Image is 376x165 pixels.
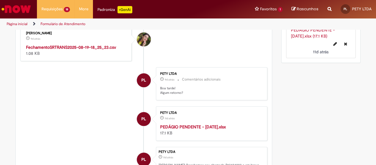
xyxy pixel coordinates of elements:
time: 18/08/2025 14:02:10 [163,156,173,159]
a: FechamentoSRTRANS2025-08-19-18_25_23.csv [26,45,116,50]
span: PL [141,73,146,87]
ul: Trilhas de página [5,18,246,30]
time: 19/08/2025 18:47:25 [31,37,40,41]
div: [PERSON_NAME] [26,31,127,35]
div: PETY LTDA [159,150,264,154]
span: 11d atrás [313,49,328,54]
span: 18 [64,7,70,12]
div: Padroniza [97,6,132,13]
div: PETY LTDA [137,112,151,126]
span: Requisições [41,6,63,12]
div: PETY LTDA [160,111,261,115]
div: 1.08 KB [26,44,127,56]
span: PETY LTDA [352,6,371,12]
p: Boa tarde! Algum retorno? [160,86,261,95]
a: Página inicial [7,21,28,26]
span: 9d atrás [165,78,174,81]
div: Claudia Roberta Cardoso Esturrari [137,32,151,46]
a: PEDÁGIO PENDENTE - [DATE].xlsx (17.1 KB) [291,27,335,39]
a: PEDÁGIO PENDENTE - [DATE].xlsx [160,124,226,130]
span: Rascunhos [297,6,318,12]
span: PL [344,7,347,11]
div: PETY LTDA [137,73,151,87]
time: 18/08/2025 14:00:40 [313,49,328,54]
span: 11d atrás [165,117,175,120]
img: ServiceNow [1,3,32,15]
span: PL [141,112,146,126]
span: Favoritos [260,6,277,12]
a: Formulário de Atendimento [41,21,85,26]
span: More [79,6,88,12]
span: 1 [278,7,282,12]
div: 17.1 KB [160,124,261,136]
p: +GenAi [117,6,132,13]
a: Rascunhos [292,6,318,12]
time: 19/08/2025 17:01:33 [165,78,174,81]
span: 11d atrás [163,156,173,159]
time: 18/08/2025 14:00:40 [165,117,175,120]
small: Comentários adicionais [182,77,221,82]
span: 9d atrás [31,37,40,41]
div: PETY LTDA [160,72,261,76]
button: Excluir PEDÁGIO PENDENTE - JULHO 2025.xlsx [340,39,351,49]
button: Editar nome de arquivo PEDÁGIO PENDENTE - JULHO 2025.xlsx [330,39,341,49]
